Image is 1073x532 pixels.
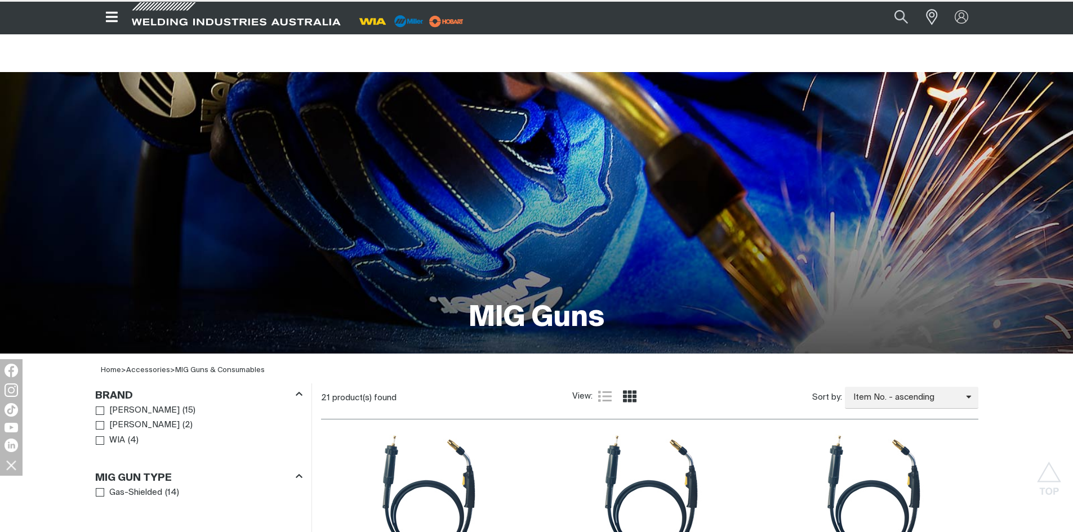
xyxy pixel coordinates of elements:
h3: Brand [95,390,133,403]
a: List view [598,390,612,403]
a: miller [426,17,467,25]
span: ( 15 ) [182,404,195,417]
span: Item No. - ascending [845,391,966,404]
span: product(s) found [332,394,397,402]
img: miller [426,13,467,30]
img: Facebook [5,364,18,377]
span: [PERSON_NAME] [109,419,180,432]
ul: MIG Gun Type [96,485,302,500]
button: Scroll to top [1036,462,1062,487]
img: TikTok [5,403,18,417]
a: Accessories [126,366,170,374]
span: [PERSON_NAME] [109,404,180,417]
span: Sort by: [812,391,842,404]
div: MIG Gun Type [95,470,302,485]
input: Product name or item number... [867,5,920,30]
span: > [126,366,175,374]
span: ( 14 ) [165,486,179,499]
img: Instagram [5,383,18,397]
span: ( 2 ) [182,419,193,432]
a: Home [101,366,121,374]
aside: Filters [95,383,302,500]
span: ( 4 ) [128,434,139,447]
div: 21 [321,392,572,404]
span: View: [572,390,593,403]
img: LinkedIn [5,439,18,452]
h3: MIG Gun Type [95,472,172,485]
a: [PERSON_NAME] [96,403,180,418]
ul: Brand [96,403,302,448]
span: WIA [109,434,125,447]
a: MIG Guns & Consumables [175,366,265,374]
h1: MIG Guns [469,300,604,337]
a: [PERSON_NAME] [96,418,180,433]
a: Gas-Shielded [96,485,163,500]
img: YouTube [5,423,18,432]
section: Product list controls [321,383,978,412]
img: hide socials [2,455,21,475]
span: > [121,366,126,374]
a: WIA [96,433,126,448]
div: Brand [95,387,302,403]
span: Gas-Shielded [109,486,162,499]
button: Search products [882,5,920,30]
